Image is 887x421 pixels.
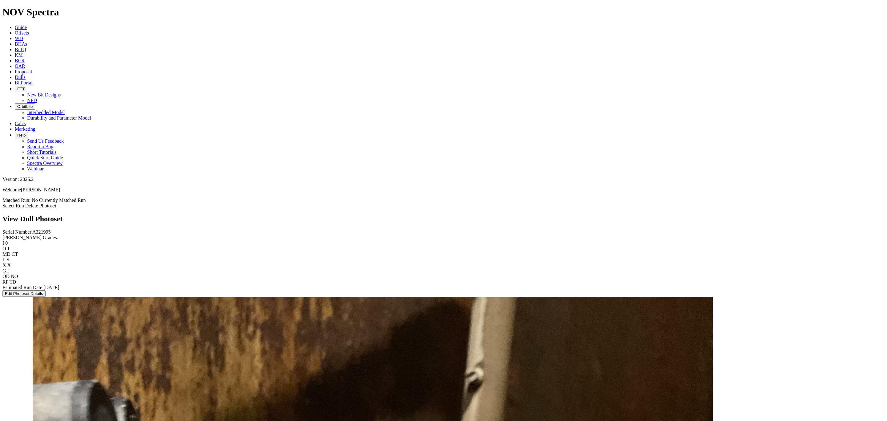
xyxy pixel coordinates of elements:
[15,121,26,126] a: Calcs
[27,161,63,166] a: Spectra Overview
[15,63,25,69] a: OAR
[15,41,27,47] a: BHAs
[25,203,56,208] a: Delete Photoset
[2,285,42,290] label: Estimated Run Date
[2,198,30,203] span: Matched Run:
[15,80,33,85] a: BitPortal
[15,36,23,41] a: WD
[2,235,885,240] div: [PERSON_NAME] Grades:
[12,251,18,257] span: CT
[32,198,86,203] span: No Currently Matched Run
[15,69,32,74] a: Proposal
[15,30,29,35] a: Offsets
[11,274,18,279] span: NO
[15,86,27,92] button: FTT
[2,251,10,257] label: MD
[2,246,6,251] label: O
[15,58,25,63] a: BCR
[7,268,9,273] span: I
[2,268,6,273] label: G
[32,229,51,235] span: A321995
[2,279,8,284] label: RP
[43,285,59,290] span: [DATE]
[15,25,27,30] a: Guide
[15,103,35,110] button: OrbitLite
[15,126,35,132] a: Marketing
[15,75,26,80] a: Dulls
[27,138,64,144] a: Send Us Feedback
[27,110,65,115] a: Interbedded Model
[27,166,44,171] a: Webinar
[21,187,60,192] span: [PERSON_NAME]
[27,115,91,121] a: Durability and Parameter Model
[15,52,23,58] a: KM
[10,279,16,284] span: TD
[27,144,53,149] a: Report a Bug
[2,263,6,268] label: X
[2,203,24,208] a: Select Run
[2,6,885,18] h1: NOV Spectra
[7,246,10,251] span: 1
[15,47,26,52] a: BitIQ
[2,274,10,279] label: OD
[2,215,885,223] h2: View Dull Photoset
[17,87,25,91] span: FTT
[7,263,11,268] span: X
[2,257,5,262] label: L
[2,290,46,297] button: Edit Photoset Details
[15,132,28,138] button: Help
[2,187,885,193] p: Welcome
[27,92,61,97] a: New Bit Designs
[27,155,63,160] a: Quick Start Guide
[5,240,8,246] span: 0
[2,177,885,182] div: Version: 2025.2
[6,257,9,262] span: S
[27,149,57,155] a: Short Tutorials
[17,133,26,137] span: Help
[17,104,33,109] span: OrbitLite
[27,98,37,103] a: NPD
[2,240,4,246] label: I
[2,229,31,235] label: Serial Number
